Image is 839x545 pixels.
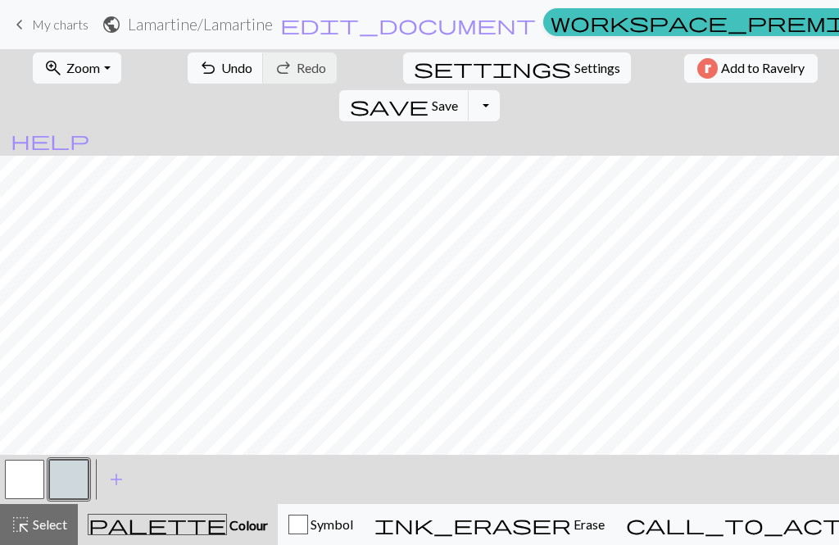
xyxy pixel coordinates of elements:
[10,13,29,36] span: keyboard_arrow_left
[574,58,620,78] span: Settings
[11,513,30,536] span: highlight_alt
[280,13,536,36] span: edit_document
[339,90,469,121] button: Save
[32,16,88,32] span: My charts
[221,60,252,75] span: Undo
[227,517,268,533] span: Colour
[128,15,273,34] h2: Lamartine / Lamartine
[374,513,571,536] span: ink_eraser
[721,58,805,79] span: Add to Ravelry
[78,504,278,545] button: Colour
[30,516,67,532] span: Select
[188,52,264,84] button: Undo
[684,54,818,83] button: Add to Ravelry
[66,60,100,75] span: Zoom
[414,58,571,78] i: Settings
[571,516,605,532] span: Erase
[350,94,429,117] span: save
[33,52,120,84] button: Zoom
[403,52,631,84] button: SettingsSettings
[102,13,121,36] span: public
[308,516,353,532] span: Symbol
[43,57,63,79] span: zoom_in
[88,513,226,536] span: palette
[364,504,615,545] button: Erase
[198,57,218,79] span: undo
[11,129,89,152] span: help
[107,468,126,491] span: add
[432,98,458,113] span: Save
[414,57,571,79] span: settings
[278,504,364,545] button: Symbol
[10,11,88,39] a: My charts
[697,58,718,79] img: Ravelry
